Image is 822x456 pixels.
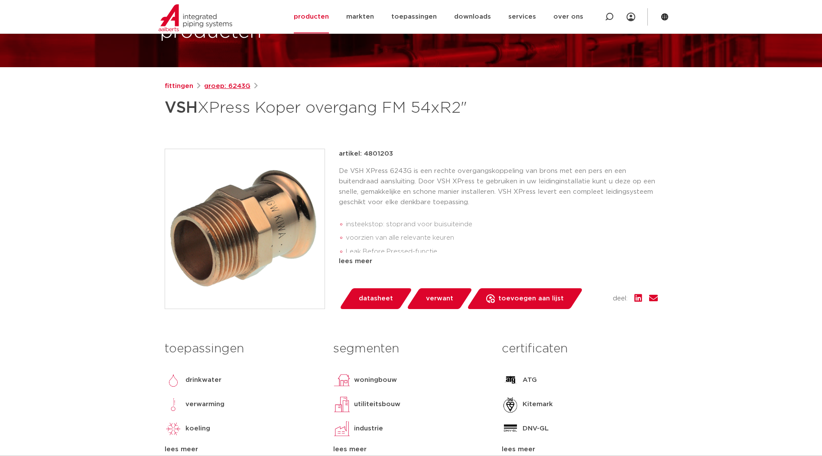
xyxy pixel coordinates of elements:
[165,149,325,309] img: Product Image for VSH XPress Koper overgang FM 54xR2"
[165,396,182,413] img: verwarming
[426,292,453,306] span: verwant
[523,423,549,434] p: DNV-GL
[204,81,250,91] a: groep: 6243G
[523,399,553,410] p: Kitemark
[165,81,193,91] a: fittingen
[185,375,221,385] p: drinkwater
[165,371,182,389] img: drinkwater
[502,444,657,455] div: lees meer
[165,100,198,116] strong: VSH
[502,396,519,413] img: Kitemark
[523,375,537,385] p: ATG
[354,375,397,385] p: woningbouw
[339,149,393,159] p: artikel: 4801203
[498,292,564,306] span: toevoegen aan lijst
[339,256,658,267] div: lees meer
[354,423,383,434] p: industrie
[339,166,658,208] p: De VSH XPress 6243G is een rechte overgangskoppeling van brons met een pers en een buitendraad aa...
[165,95,490,121] h1: XPress Koper overgang FM 54xR2"
[165,444,320,455] div: lees meer
[502,340,657,358] h3: certificaten
[406,288,473,309] a: verwant
[502,371,519,389] img: ATG
[333,444,489,455] div: lees meer
[502,420,519,437] img: DNV-GL
[339,288,413,309] a: datasheet
[185,399,224,410] p: verwarming
[333,420,351,437] img: industrie
[333,340,489,358] h3: segmenten
[359,292,393,306] span: datasheet
[354,399,400,410] p: utiliteitsbouw
[185,423,210,434] p: koeling
[165,340,320,358] h3: toepassingen
[333,396,351,413] img: utiliteitsbouw
[346,231,658,245] li: voorzien van alle relevante keuren
[346,245,658,259] li: Leak Before Pressed-functie
[346,218,658,231] li: insteekstop: stoprand voor buisuiteinde
[613,293,627,304] span: deel:
[333,371,351,389] img: woningbouw
[165,420,182,437] img: koeling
